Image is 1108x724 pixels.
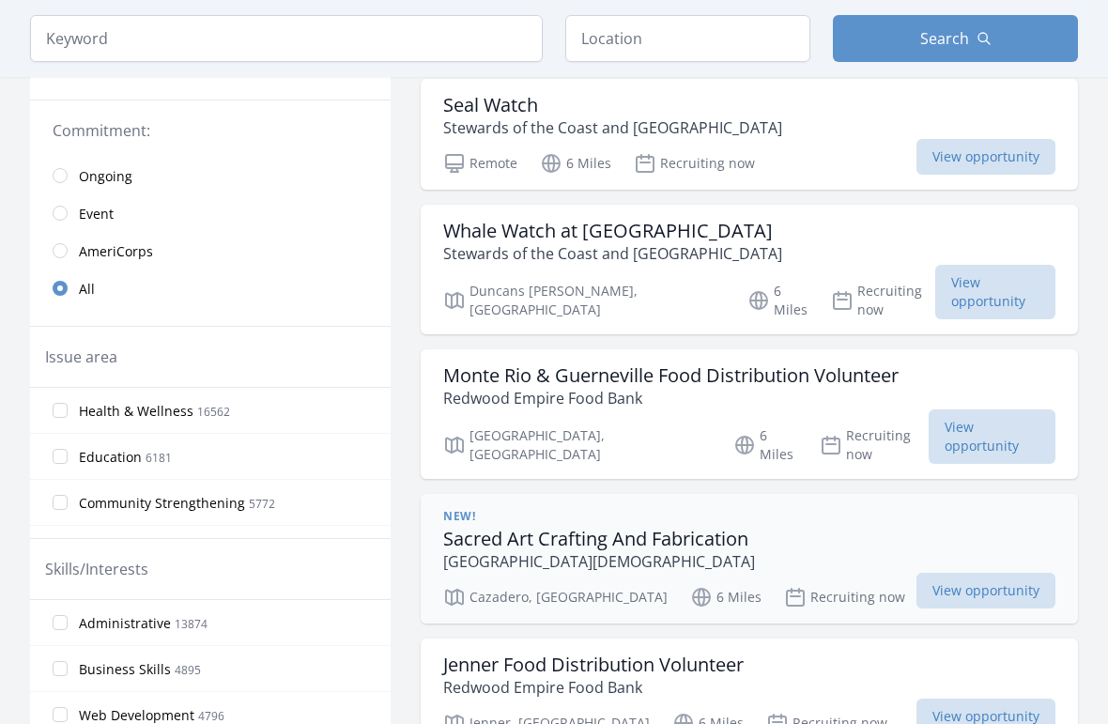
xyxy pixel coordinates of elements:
span: Health & Wellness [79,402,193,421]
p: Recruiting now [634,152,755,175]
p: Redwood Empire Food Bank [443,676,744,699]
span: 5772 [249,496,275,512]
input: Keyword [30,15,543,62]
h3: Seal Watch [443,94,782,116]
span: 16562 [197,404,230,420]
span: AmeriCorps [79,242,153,261]
span: 13874 [175,616,208,632]
span: Search [920,27,969,50]
a: Whale Watch at [GEOGRAPHIC_DATA] Stewards of the Coast and [GEOGRAPHIC_DATA] Duncans [PERSON_NAME... [421,205,1078,334]
span: View opportunity [916,139,1055,175]
legend: Commitment: [53,119,368,142]
p: [GEOGRAPHIC_DATA][DEMOGRAPHIC_DATA] [443,550,755,573]
p: Duncans [PERSON_NAME], [GEOGRAPHIC_DATA] [443,282,725,319]
p: Redwood Empire Food Bank [443,387,899,409]
p: [GEOGRAPHIC_DATA], [GEOGRAPHIC_DATA] [443,426,711,464]
span: Community Strengthening [79,494,245,513]
span: New! [443,509,475,524]
input: Business Skills 4895 [53,661,68,676]
span: Ongoing [79,167,132,186]
p: 6 Miles [733,426,797,464]
input: Education 6181 [53,449,68,464]
input: Web Development 4796 [53,707,68,722]
h3: Jenner Food Distribution Volunteer [443,654,744,676]
p: Recruiting now [831,282,934,319]
p: Cazadero, [GEOGRAPHIC_DATA] [443,586,668,608]
p: 6 Miles [747,282,808,319]
a: All [30,270,391,307]
span: All [79,280,95,299]
p: 6 Miles [540,152,611,175]
input: Health & Wellness 16562 [53,403,68,418]
h3: Sacred Art Crafting And Fabrication [443,528,755,550]
a: AmeriCorps [30,232,391,270]
span: Business Skills [79,660,171,679]
p: Recruiting now [784,586,905,608]
span: 4796 [198,708,224,724]
span: View opportunity [929,409,1055,464]
input: Location [565,15,810,62]
span: Administrative [79,614,171,633]
input: Community Strengthening 5772 [53,495,68,510]
span: 4895 [175,662,201,678]
legend: Issue area [45,346,117,368]
span: View opportunity [935,265,1055,319]
p: Stewards of the Coast and [GEOGRAPHIC_DATA] [443,116,782,139]
span: View opportunity [916,573,1055,608]
a: Ongoing [30,157,391,194]
legend: Skills/Interests [45,558,148,580]
p: Remote [443,152,517,175]
span: Education [79,448,142,467]
a: Event [30,194,391,232]
span: Event [79,205,114,223]
a: Monte Rio & Guerneville Food Distribution Volunteer Redwood Empire Food Bank [GEOGRAPHIC_DATA], [... [421,349,1078,479]
p: Recruiting now [820,426,929,464]
p: Stewards of the Coast and [GEOGRAPHIC_DATA] [443,242,782,265]
button: Search [833,15,1078,62]
span: 6181 [146,450,172,466]
a: New! Sacred Art Crafting And Fabrication [GEOGRAPHIC_DATA][DEMOGRAPHIC_DATA] Cazadero, [GEOGRAPHI... [421,494,1078,624]
input: Administrative 13874 [53,615,68,630]
h3: Monte Rio & Guerneville Food Distribution Volunteer [443,364,899,387]
a: Seal Watch Stewards of the Coast and [GEOGRAPHIC_DATA] Remote 6 Miles Recruiting now View opportu... [421,79,1078,190]
h3: Whale Watch at [GEOGRAPHIC_DATA] [443,220,782,242]
p: 6 Miles [690,586,762,608]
